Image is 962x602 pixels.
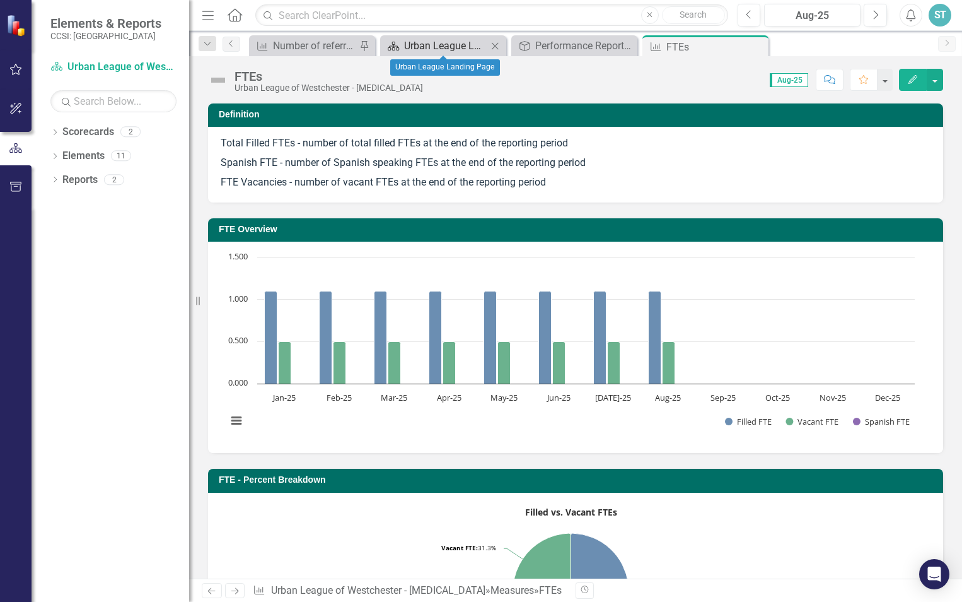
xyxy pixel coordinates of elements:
small: CCSI: [GEOGRAPHIC_DATA] [50,31,161,41]
path: May-25, 0.5. Vacant FTE. [498,342,511,384]
div: 11 [111,151,131,162]
text: Mar-25 [381,392,407,403]
text: Nov-25 [820,392,846,403]
a: Scorecards [62,125,114,139]
div: » » [253,584,566,598]
path: Jul-25, 0.5. Vacant FTE. [608,342,620,384]
text: 0.000 [228,377,248,388]
p: FTE Vacancies - number of vacant FTEs at the end of the reporting period [221,173,930,190]
text: Oct-25 [765,392,790,403]
path: Jun-25, 1.1. Filled FTE. [539,292,552,384]
text: 0.500 [228,334,248,346]
text: [DATE]-25 [595,392,631,403]
g: Filled FTE, bar series 1 of 3 with 12 bars. [265,257,888,384]
div: Urban League Landing Page [390,59,500,76]
div: Performance Report Tracker [535,38,634,54]
div: 2 [120,127,141,138]
div: FTEs [666,39,765,55]
span: Aug-25 [770,73,808,87]
div: Open Intercom Messenger [919,559,949,589]
path: Feb-25, 1.1. Filled FTE. [320,292,332,384]
path: Feb-25, 0.5. Vacant FTE. [333,342,346,384]
span: Search [680,9,707,20]
text: Jun-25 [546,392,571,403]
a: Performance Report Tracker [514,38,634,54]
text: Dec-25 [875,392,900,403]
text: Sep-25 [710,392,736,403]
path: May-25, 1.1. Filled FTE. [484,292,497,384]
p: Spanish FTE - number of Spanish speaking FTEs at the end of the reporting period [221,153,930,173]
div: Chart. Highcharts interactive chart. [221,251,930,440]
text: May-25 [490,392,518,403]
a: Elements [62,149,105,163]
a: Urban League of Westchester - [MEDICAL_DATA] [50,60,177,74]
button: Show Vacant FTE [785,416,838,427]
text: Apr-25 [437,392,461,403]
button: Search [662,6,725,24]
p: Total Filled FTEs - number of total filled FTEs at the end of the reporting period [221,136,930,153]
svg: Interactive chart [221,251,921,440]
path: Jan-25, 1.1. Filled FTE. [265,292,277,384]
button: Aug-25 [764,4,861,27]
div: FTEs [235,69,423,83]
path: Aug-25, 0.5. Vacant FTE. [663,342,675,384]
path: Jul-25, 1.1. Filled FTE. [594,292,606,384]
tspan: Vacant FTE: [441,543,478,552]
span: Elements & Reports [50,16,161,31]
path: Jun-25, 0.5. Vacant FTE. [553,342,565,384]
text: Feb-25 [327,392,352,403]
a: Urban League Landing Page [383,38,487,54]
h3: FTE Overview [219,225,937,234]
text: 1.000 [228,293,248,304]
path: Mar-25, 1.1. Filled FTE. [374,292,387,384]
text: 31.3% [441,543,496,552]
path: Aug-25, 1.1. Filled FTE. [649,292,661,384]
a: Reports [62,173,98,187]
div: FTEs [539,584,562,596]
text: 1.500 [228,251,248,262]
a: Number of referrals made [252,38,356,54]
path: Apr-25, 0.5. Vacant FTE. [443,342,456,384]
button: View chart menu, Chart [228,412,245,430]
button: Show Filled FTE [725,416,772,427]
div: 2 [104,174,124,185]
div: Urban League Landing Page [404,38,487,54]
text: Jan-25 [272,392,296,403]
a: Measures [490,584,534,596]
img: Not Defined [208,70,228,90]
div: Urban League of Westchester - [MEDICAL_DATA] [235,83,423,93]
path: Mar-25, 0.5. Vacant FTE. [388,342,401,384]
text: Aug-25 [655,392,681,403]
div: Number of referrals made [273,38,356,54]
input: Search ClearPoint... [255,4,727,27]
div: Aug-25 [768,8,856,23]
h3: FTE - Percent Breakdown [219,475,937,485]
button: Show Spanish FTE [853,416,910,427]
h3: Definition [219,110,937,119]
path: Jan-25, 0.5. Vacant FTE. [279,342,291,384]
path: Apr-25, 1.1. Filled FTE. [429,292,442,384]
img: ClearPoint Strategy [6,15,28,37]
text: Filled vs. Vacant FTEs [525,506,617,518]
a: Urban League of Westchester - [MEDICAL_DATA] [271,584,485,596]
button: ST [929,4,951,27]
input: Search Below... [50,90,177,112]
